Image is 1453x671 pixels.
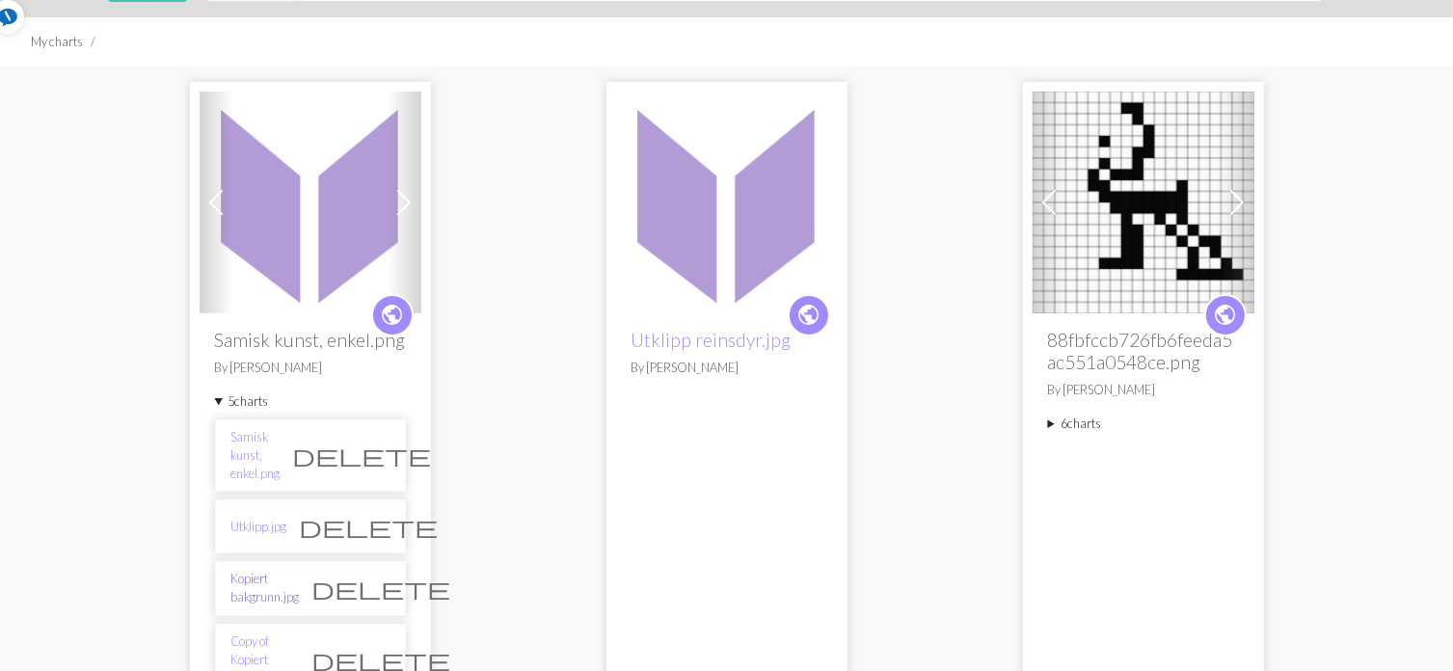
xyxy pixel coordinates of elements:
[788,294,830,336] a: public
[200,191,421,209] a: Samisk kunst, enkel.png
[215,329,406,351] h2: Samisk kunst, enkel.png
[300,570,464,606] button: Delete chart
[616,92,838,313] img: Utklipp reinsdyr.jpg
[380,300,404,330] span: public
[231,428,281,484] a: Samisk kunst, enkel.png
[796,300,821,330] span: public
[632,359,822,377] p: By [PERSON_NAME]
[281,437,444,473] button: Delete chart
[1048,329,1239,373] h2: 88fbfccb726fb6feeda5ac551a0548ce.png
[1213,296,1237,335] i: public
[1033,191,1254,209] a: 88fbfccb726fb6feeda5ac551a0548ce.png
[1204,294,1247,336] a: public
[796,296,821,335] i: public
[1048,415,1239,433] summary: 6charts
[616,191,838,209] a: Utklipp reinsdyr.jpg
[380,296,404,335] i: public
[200,92,421,313] img: Samisk kunst, enkel.png
[31,33,83,51] li: My charts
[300,513,439,540] span: delete
[632,329,792,351] a: Utklipp reinsdyr.jpg
[312,575,451,602] span: delete
[1048,381,1239,399] p: By [PERSON_NAME]
[1213,300,1237,330] span: public
[231,518,287,536] a: Utklipp.jpg
[287,508,451,545] button: Delete chart
[231,570,300,606] a: Kopiert bakgrunn.jpg
[1033,92,1254,313] img: 88fbfccb726fb6feeda5ac551a0548ce.png
[371,294,414,336] a: public
[215,392,406,411] summary: 5charts
[293,442,432,469] span: delete
[215,359,406,377] p: By [PERSON_NAME]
